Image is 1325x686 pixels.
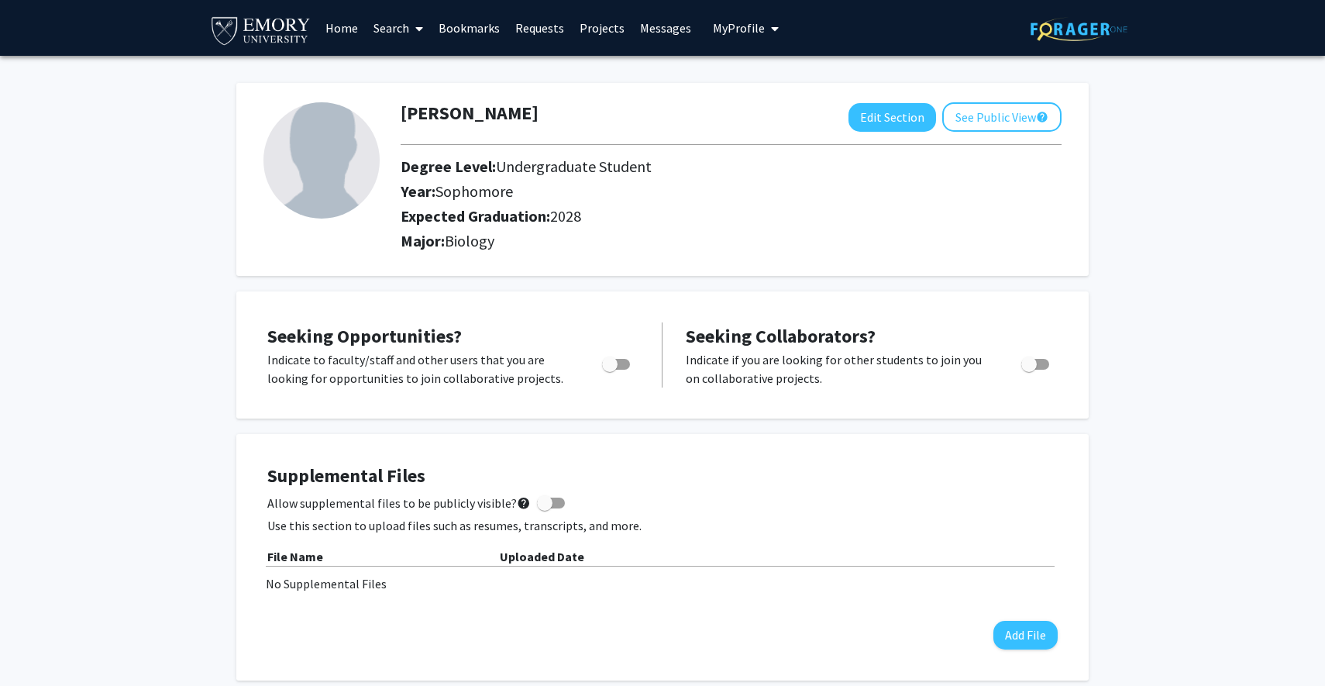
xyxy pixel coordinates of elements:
a: Bookmarks [431,1,508,55]
div: Toggle [596,350,638,374]
a: Search [366,1,431,55]
a: Projects [572,1,632,55]
h1: [PERSON_NAME] [401,102,539,125]
button: Edit Section [848,103,936,132]
div: Toggle [1015,350,1058,374]
p: Use this section to upload files such as resumes, transcripts, and more. [267,516,1058,535]
iframe: Chat [12,616,66,674]
button: Add File [993,621,1058,650]
h4: Supplemental Files [267,465,1058,488]
p: Indicate if you are looking for other students to join you on collaborative projects. [686,350,992,388]
a: Requests [508,1,572,55]
span: Sophomore [435,181,513,201]
p: Indicate to faculty/staff and other users that you are looking for opportunities to join collabor... [267,350,573,388]
img: ForagerOne Logo [1031,17,1127,41]
h2: Expected Graduation: [401,207,991,226]
span: Allow supplemental files to be publicly visible? [267,494,531,512]
mat-icon: help [1036,108,1048,126]
h2: Year: [401,182,991,201]
span: Seeking Opportunities? [267,324,462,348]
h2: Major: [401,232,1062,250]
b: Uploaded Date [500,549,584,564]
img: Emory University Logo [209,12,312,47]
span: Biology [445,231,494,250]
a: Home [318,1,366,55]
div: No Supplemental Files [266,574,1059,593]
span: 2028 [550,206,581,226]
span: Seeking Collaborators? [686,324,876,348]
h2: Degree Level: [401,157,991,176]
span: Undergraduate Student [496,157,652,176]
a: Messages [632,1,699,55]
span: My Profile [713,20,765,36]
b: File Name [267,549,323,564]
img: Profile Picture [263,102,380,219]
button: See Public View [942,102,1062,132]
mat-icon: help [517,494,531,512]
